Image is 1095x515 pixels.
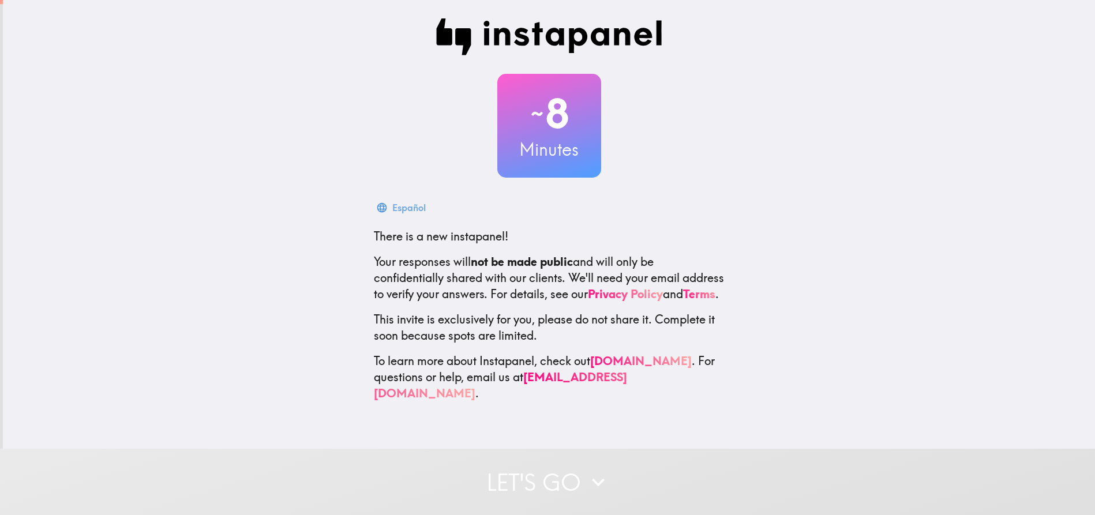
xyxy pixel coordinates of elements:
[529,96,545,131] span: ~
[392,200,426,216] div: Español
[588,287,663,301] a: Privacy Policy
[374,353,725,401] p: To learn more about Instapanel, check out . For questions or help, email us at .
[436,18,662,55] img: Instapanel
[374,311,725,344] p: This invite is exclusively for you, please do not share it. Complete it soon because spots are li...
[471,254,573,269] b: not be made public
[374,196,430,219] button: Español
[374,229,508,243] span: There is a new instapanel!
[374,254,725,302] p: Your responses will and will only be confidentially shared with our clients. We'll need your emai...
[683,287,715,301] a: Terms
[497,90,601,137] h2: 8
[374,370,627,400] a: [EMAIL_ADDRESS][DOMAIN_NAME]
[590,354,692,368] a: [DOMAIN_NAME]
[497,137,601,161] h3: Minutes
